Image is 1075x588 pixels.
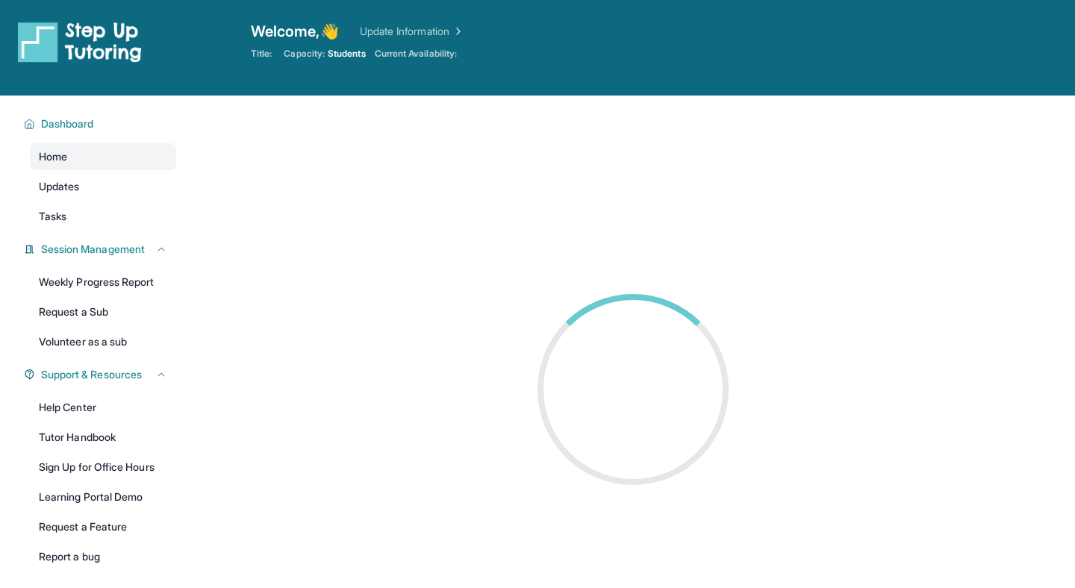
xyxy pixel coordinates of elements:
[30,513,176,540] a: Request a Feature
[328,48,366,60] span: Students
[35,367,167,382] button: Support & Resources
[284,48,325,60] span: Capacity:
[30,454,176,481] a: Sign Up for Office Hours
[39,179,80,194] span: Updates
[449,24,464,39] img: Chevron Right
[30,298,176,325] a: Request a Sub
[360,24,464,39] a: Update Information
[18,21,142,63] img: logo
[30,394,176,421] a: Help Center
[251,48,272,60] span: Title:
[30,143,176,170] a: Home
[30,424,176,451] a: Tutor Handbook
[375,48,457,60] span: Current Availability:
[251,21,339,42] span: Welcome, 👋
[30,543,176,570] a: Report a bug
[35,116,167,131] button: Dashboard
[30,328,176,355] a: Volunteer as a sub
[39,149,67,164] span: Home
[41,367,142,382] span: Support & Resources
[41,242,145,257] span: Session Management
[41,116,94,131] span: Dashboard
[30,173,176,200] a: Updates
[30,269,176,295] a: Weekly Progress Report
[30,484,176,510] a: Learning Portal Demo
[39,209,66,224] span: Tasks
[35,242,167,257] button: Session Management
[30,203,176,230] a: Tasks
